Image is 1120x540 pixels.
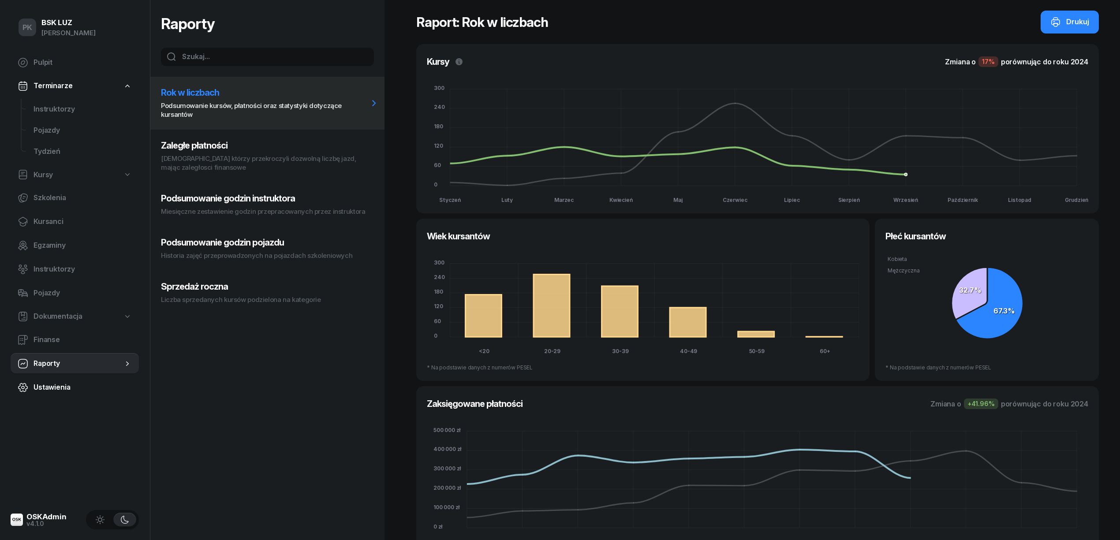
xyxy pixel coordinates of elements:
[434,332,437,339] tspan: 0
[34,216,132,227] span: Kursanci
[11,165,139,185] a: Kursy
[26,120,139,141] a: Pojazdy
[161,295,369,304] p: Liczba sprzedanych kursów podzielona na kategorie
[609,197,633,203] tspan: Kwiecień
[26,99,139,120] a: Instruktorzy
[1001,398,1088,409] span: porównując do roku 2024
[11,211,139,232] a: Kursanci
[11,283,139,304] a: Pojazdy
[34,358,123,369] span: Raporty
[434,303,443,309] tspan: 120
[784,197,799,203] tspan: Lipiec
[893,197,918,203] tspan: Wrzesień
[434,259,444,266] tspan: 300
[34,311,82,322] span: Dokumentacja
[433,504,460,510] tspan: 100 000 zł
[1050,16,1089,28] div: Drukuj
[11,187,139,209] a: Szkolenia
[434,181,437,188] tspan: 0
[433,484,462,491] tspan: 200 000 zł
[34,125,132,136] span: Pojazdy
[479,348,489,354] tspan: <20
[34,287,132,299] span: Pojazdy
[150,77,385,130] button: Rok w liczbachPodsumowanie kursów, płatności oraz statystyki dotyczące kursantów
[11,353,139,374] a: Raporty
[11,306,139,327] a: Dokumentacja
[881,256,907,262] span: Kobieta
[161,207,369,216] p: Miesięczne zestawienie godzin przepracowanych przez instruktora
[554,197,574,203] tspan: Marzec
[433,427,461,433] tspan: 500 000 zł
[161,154,369,172] p: [DEMOGRAPHIC_DATA] którzy przekroczyli dozwolną liczbę jazd, mając zaległosci finansowe
[11,329,139,350] a: Finanse
[1065,197,1088,203] tspan: Grudzień
[434,123,443,130] tspan: 180
[501,197,513,203] tspan: Luty
[723,197,747,203] tspan: Czerwiec
[434,104,445,110] tspan: 240
[434,274,445,280] tspan: 240
[427,229,490,243] h3: Wiek kursantów
[150,130,385,182] button: Zaległe płatności[DEMOGRAPHIC_DATA] którzy przekroczyli dozwolną liczbę jazd, mając zaległosci fi...
[34,57,132,68] span: Pulpit
[427,55,449,69] h3: Kursy
[673,197,683,203] tspan: Maj
[434,85,444,91] tspan: 300
[34,192,132,204] span: Szkolenia
[26,513,67,521] div: OSKAdmin
[838,197,860,203] tspan: Sierpień
[416,14,548,30] h1: Raport: Rok w liczbach
[41,19,96,26] div: BSK LUZ
[150,182,385,227] button: Podsumowanie godzin instruktoraMiesięczne zestawienie godzin przepracowanych przez instruktora
[885,229,946,243] h3: Płeć kursantów
[434,162,441,168] tspan: 60
[1008,197,1031,203] tspan: Listopad
[150,227,385,271] button: Podsumowanie godzin pojazduHistoria zajęć przeprowadzonych na pojazdach szkoleniowych
[34,80,72,92] span: Terminarze
[22,24,33,31] span: PK
[544,348,560,354] tspan: 20-29
[11,377,139,398] a: Ustawienia
[161,87,369,98] h3: Rok w liczbach
[433,446,462,453] tspan: 400 000 zł
[930,398,961,409] span: Zmiana o
[34,146,132,157] span: Tydzień
[680,348,697,354] tspan: 40-49
[34,240,132,251] span: Egzaminy
[34,264,132,275] span: Instruktorzy
[434,142,443,149] tspan: 120
[427,354,859,370] div: * Na podstawie danych z numerów PESEL
[433,523,443,530] tspan: 0 zł
[820,348,830,354] tspan: 60+
[161,16,215,32] h1: Raporty
[427,397,523,411] h3: Zaksięgowane płatności
[885,354,1088,370] div: * Na podstawie danych z numerów PESEL
[34,104,132,115] span: Instruktorzy
[434,318,441,324] tspan: 60
[34,169,53,181] span: Kursy
[881,267,919,274] span: Mężczyczna
[1001,56,1088,67] span: porównując do roku 2024
[161,237,369,248] h3: Podsumowanie godzin pojazdu
[26,141,139,162] a: Tydzień
[11,259,139,280] a: Instruktorzy
[1041,11,1099,34] button: Drukuj
[11,235,139,256] a: Egzaminy
[34,382,132,393] span: Ustawienia
[161,48,374,66] input: Szukaj...
[11,52,139,73] a: Pulpit
[161,281,369,292] h3: Sprzedaż roczna
[11,76,139,96] a: Terminarze
[26,521,67,527] div: v4.1.0
[945,56,976,67] span: Zmiana o
[978,56,998,67] div: 17%
[161,101,369,119] p: Podsumowanie kursów, płatności oraz statystyki dotyczące kursantów
[41,27,96,39] div: [PERSON_NAME]
[434,288,443,295] tspan: 180
[964,398,998,409] div: 41.96%
[161,140,369,151] h3: Zaległe płatności
[749,348,765,354] tspan: 50-59
[161,193,369,204] h3: Podsumowanie godzin instruktora
[11,514,23,526] img: logo-xs@2x.png
[433,465,462,472] tspan: 300 000 zł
